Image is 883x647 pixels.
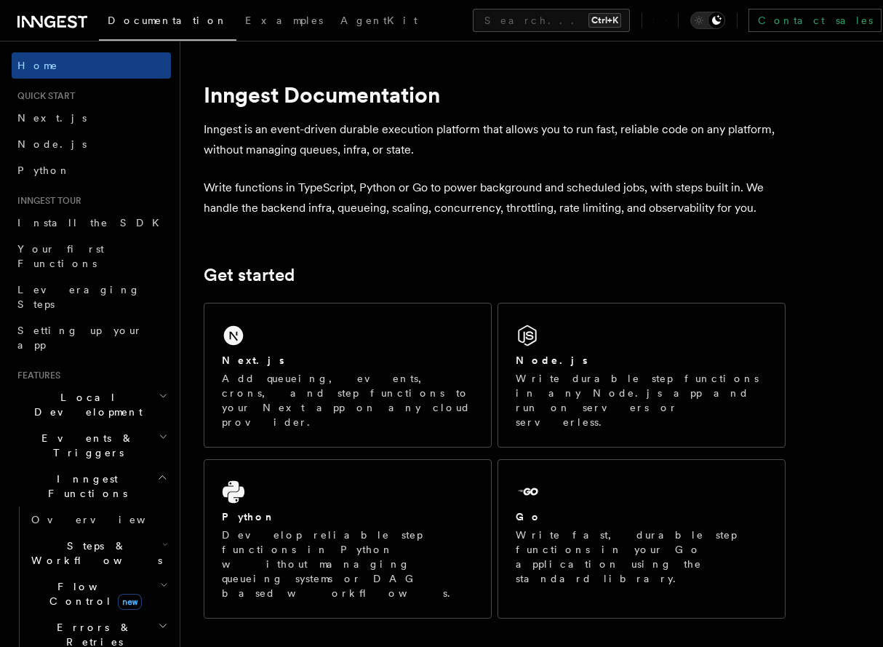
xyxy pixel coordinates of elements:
span: Steps & Workflows [25,539,162,568]
a: Examples [236,4,332,39]
a: Next.js [12,105,171,131]
h2: Node.js [516,353,588,368]
p: Add queueing, events, crons, and step functions to your Next app on any cloud provider. [222,371,474,429]
span: Documentation [108,15,228,26]
a: Node.jsWrite durable step functions in any Node.js app and run on servers or serverless. [498,303,786,448]
span: Setting up your app [17,325,143,351]
kbd: Ctrl+K [588,13,621,28]
button: Search...Ctrl+K [473,9,630,32]
h2: Next.js [222,353,284,368]
a: PythonDevelop reliable step functions in Python without managing queueing systems or DAG based wo... [204,459,492,619]
p: Inngest is an event-driven durable execution platform that allows you to run fast, reliable code ... [204,119,786,160]
span: Your first Functions [17,243,104,269]
span: Inngest tour [12,195,81,207]
a: Contact sales [748,9,882,32]
span: Node.js [17,138,87,150]
a: Leveraging Steps [12,277,171,317]
a: Home [12,52,171,79]
a: Next.jsAdd queueing, events, crons, and step functions to your Next app on any cloud provider. [204,303,492,448]
a: Overview [25,507,171,533]
span: Events & Triggers [12,431,159,460]
button: Toggle dark mode [690,12,725,29]
span: Next.js [17,112,87,124]
p: Write durable step functions in any Node.js app and run on servers or serverless. [516,371,767,429]
h1: Inngest Documentation [204,82,786,108]
h2: Go [516,509,542,524]
a: Setting up your app [12,317,171,358]
span: Python [17,164,71,176]
button: Flow Controlnew [25,573,171,614]
span: new [118,594,142,610]
span: AgentKit [340,15,417,26]
a: Install the SDK [12,210,171,236]
span: Leveraging Steps [17,284,140,310]
button: Steps & Workflows [25,533,171,573]
a: Python [12,157,171,183]
button: Inngest Functions [12,466,171,507]
a: AgentKit [332,4,426,39]
p: Develop reliable step functions in Python without managing queueing systems or DAG based workflows. [222,528,474,600]
a: Node.js [12,131,171,157]
span: Flow Control [25,579,160,608]
span: Install the SDK [17,217,168,229]
button: Local Development [12,384,171,425]
span: Inngest Functions [12,472,157,501]
span: Home [17,58,58,73]
button: Events & Triggers [12,425,171,466]
p: Write functions in TypeScript, Python or Go to power background and scheduled jobs, with steps bu... [204,178,786,218]
span: Examples [245,15,323,26]
a: GoWrite fast, durable step functions in your Go application using the standard library. [498,459,786,619]
span: Local Development [12,390,159,419]
span: Features [12,370,60,381]
h2: Python [222,509,276,524]
a: Get started [204,265,295,285]
a: Your first Functions [12,236,171,277]
span: Quick start [12,90,75,102]
p: Write fast, durable step functions in your Go application using the standard library. [516,528,767,586]
span: Overview [31,514,181,525]
a: Documentation [99,4,236,41]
